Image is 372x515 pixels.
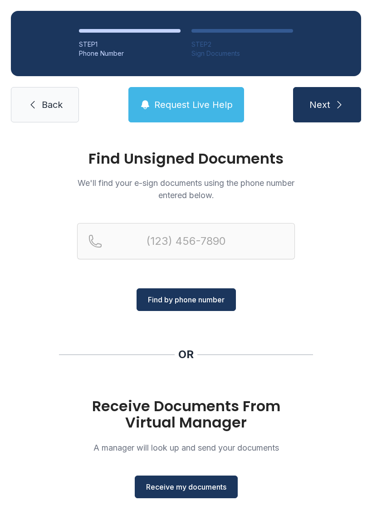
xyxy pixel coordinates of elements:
[309,98,330,111] span: Next
[79,49,181,58] div: Phone Number
[191,40,293,49] div: STEP 2
[79,40,181,49] div: STEP 1
[42,98,63,111] span: Back
[191,49,293,58] div: Sign Documents
[178,347,194,362] div: OR
[77,398,295,431] h1: Receive Documents From Virtual Manager
[77,151,295,166] h1: Find Unsigned Documents
[154,98,233,111] span: Request Live Help
[77,223,295,259] input: Reservation phone number
[146,481,226,492] span: Receive my documents
[77,442,295,454] p: A manager will look up and send your documents
[148,294,225,305] span: Find by phone number
[77,177,295,201] p: We'll find your e-sign documents using the phone number entered below.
